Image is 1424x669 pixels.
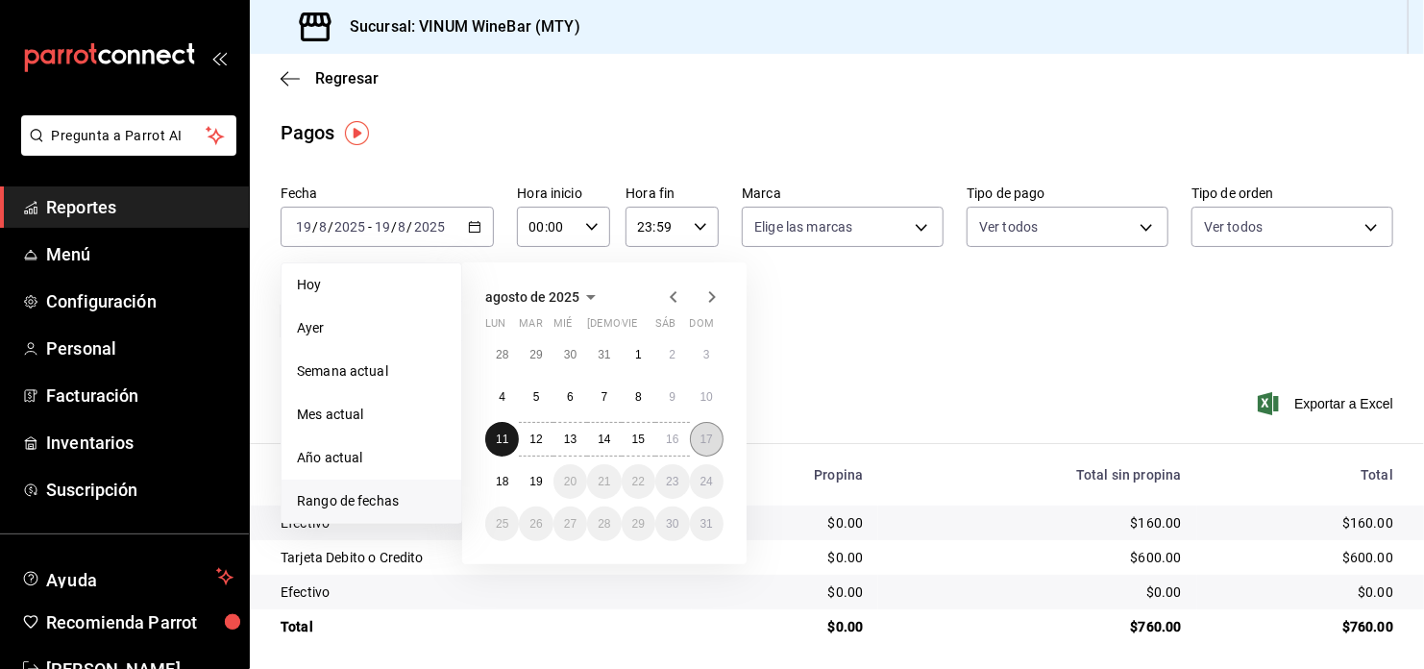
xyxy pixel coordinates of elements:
[485,422,519,457] button: 11 de agosto de 2025
[517,187,610,201] label: Hora inicio
[281,617,676,636] div: Total
[295,219,312,235] input: --
[622,464,655,499] button: 22 de agosto de 2025
[312,219,318,235] span: /
[700,390,713,404] abbr: 10 de agosto de 2025
[281,118,335,147] div: Pagos
[281,69,379,87] button: Regresar
[894,548,1181,567] div: $600.00
[499,390,505,404] abbr: 4 de agosto de 2025
[496,517,508,531] abbr: 25 de agosto de 2025
[333,219,366,235] input: ----
[587,317,700,337] abbr: jueves
[979,217,1038,236] span: Ver todos
[707,582,863,602] div: $0.00
[567,390,574,404] abbr: 6 de agosto de 2025
[655,317,675,337] abbr: sábado
[564,475,577,488] abbr: 20 de agosto de 2025
[46,288,233,314] span: Configuración
[655,337,689,372] button: 2 de agosto de 2025
[211,50,227,65] button: open_drawer_menu
[894,467,1181,483] div: Total sin propina
[345,121,369,145] button: Tooltip marker
[485,337,519,372] button: 28 de julio de 2025
[413,219,446,235] input: ----
[598,475,610,488] abbr: 21 de agosto de 2025
[46,430,233,456] span: Inventarios
[564,433,577,446] abbr: 13 de agosto de 2025
[669,390,675,404] abbr: 9 de agosto de 2025
[553,337,587,372] button: 30 de julio de 2025
[690,507,724,541] button: 31 de agosto de 2025
[622,380,655,414] button: 8 de agosto de 2025
[485,285,602,309] button: agosto de 2025
[46,477,233,503] span: Suscripción
[334,15,580,38] h3: Sucursal: VINUM WineBar (MTY)
[368,219,372,235] span: -
[622,337,655,372] button: 1 de agosto de 2025
[529,433,542,446] abbr: 12 de agosto de 2025
[894,513,1181,533] div: $160.00
[529,475,542,488] abbr: 19 de agosto de 2025
[690,337,724,372] button: 3 de agosto de 2025
[519,507,552,541] button: 26 de agosto de 2025
[632,475,645,488] abbr: 22 de agosto de 2025
[669,348,675,361] abbr: 2 de agosto de 2025
[519,380,552,414] button: 5 de agosto de 2025
[1213,513,1393,533] div: $160.00
[297,491,446,511] span: Rango de fechas
[690,317,714,337] abbr: domingo
[632,517,645,531] abbr: 29 de agosto de 2025
[894,617,1181,636] div: $760.00
[297,448,446,468] span: Año actual
[598,517,610,531] abbr: 28 de agosto de 2025
[553,380,587,414] button: 6 de agosto de 2025
[587,507,621,541] button: 28 de agosto de 2025
[529,348,542,361] abbr: 29 de julio de 2025
[46,383,233,409] span: Facturación
[587,464,621,499] button: 21 de agosto de 2025
[1204,217,1263,236] span: Ver todos
[553,317,572,337] abbr: miércoles
[564,517,577,531] abbr: 27 de agosto de 2025
[690,422,724,457] button: 17 de agosto de 2025
[46,565,209,588] span: Ayuda
[1213,548,1393,567] div: $600.00
[485,289,579,305] span: agosto de 2025
[496,475,508,488] abbr: 18 de agosto de 2025
[632,433,645,446] abbr: 15 de agosto de 2025
[533,390,540,404] abbr: 5 de agosto de 2025
[622,317,637,337] abbr: viernes
[967,187,1168,201] label: Tipo de pago
[666,433,678,446] abbr: 16 de agosto de 2025
[622,422,655,457] button: 15 de agosto de 2025
[398,219,407,235] input: --
[315,69,379,87] span: Regresar
[622,507,655,541] button: 29 de agosto de 2025
[1262,392,1393,415] button: Exportar a Excel
[297,318,446,338] span: Ayer
[1191,187,1393,201] label: Tipo de orden
[707,617,863,636] div: $0.00
[598,433,610,446] abbr: 14 de agosto de 2025
[700,517,713,531] abbr: 31 de agosto de 2025
[598,348,610,361] abbr: 31 de julio de 2025
[519,464,552,499] button: 19 de agosto de 2025
[281,582,676,602] div: Efectivo
[52,126,207,146] span: Pregunta a Parrot AI
[703,348,710,361] abbr: 3 de agosto de 2025
[281,548,676,567] div: Tarjeta Debito o Credito
[496,433,508,446] abbr: 11 de agosto de 2025
[690,380,724,414] button: 10 de agosto de 2025
[485,380,519,414] button: 4 de agosto de 2025
[635,390,642,404] abbr: 8 de agosto de 2025
[519,422,552,457] button: 12 de agosto de 2025
[519,337,552,372] button: 29 de julio de 2025
[1213,467,1393,483] div: Total
[553,422,587,457] button: 13 de agosto de 2025
[742,187,944,201] label: Marca
[894,582,1181,602] div: $0.00
[655,507,689,541] button: 30 de agosto de 2025
[666,517,678,531] abbr: 30 de agosto de 2025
